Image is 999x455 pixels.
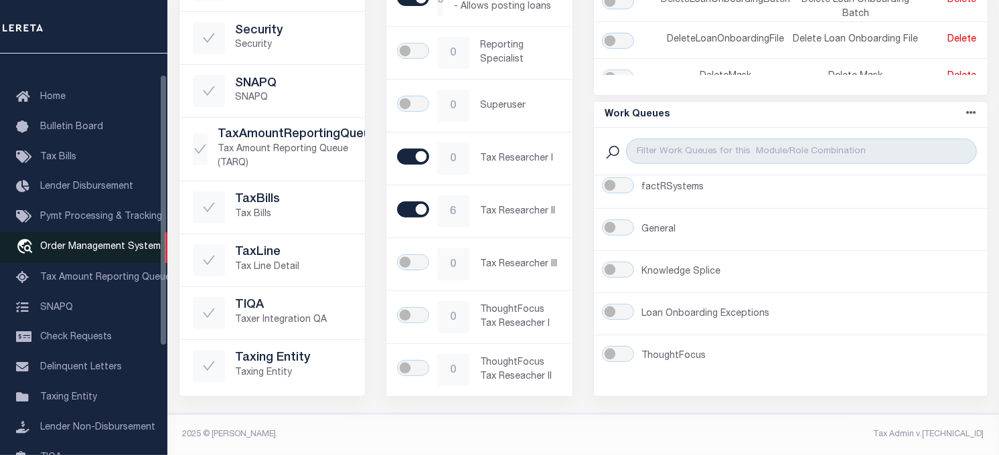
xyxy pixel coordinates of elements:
h5: TaxLine [236,246,352,260]
p: General [642,223,977,237]
p: Tax Researcher III [480,258,559,272]
a: Taxing EntityTaxing Entity [179,340,366,392]
p: Knowledge Splice [642,265,977,279]
a: 0Superuser [386,80,572,132]
span: Home [40,92,66,102]
div: 0 [437,354,469,386]
a: 0Tax Researcher III [386,238,572,290]
div: 0 [437,90,469,122]
h5: Work Queues [605,109,670,120]
p: DeleteMask [660,70,790,84]
span: Bulletin Board [40,122,103,132]
a: 0ThoughtFocus Tax Reseacher II [386,344,572,396]
p: Delete [921,33,976,48]
p: Taxer Integration QA [236,313,352,327]
h5: Security [236,24,352,39]
div: 0 [437,301,469,333]
p: Taxing Entity [236,366,352,380]
p: Tax Researcher II [480,205,559,219]
p: Loan Onboarding Exceptions [642,307,977,321]
span: Pymt Processing & Tracking [40,212,162,221]
h5: SNAPQ [236,77,352,92]
p: Tax Amount Reporting Queue (TARQ) [218,143,378,171]
p: Tax Researcher I [480,152,559,166]
p: Tax Line Detail [236,260,352,274]
span: SNAPQ [40,302,73,312]
div: Tax Admin v.[TECHNICAL_ID] [593,428,984,440]
p: Delete Mask [791,70,921,84]
div: 0 [437,248,469,280]
p: Security [236,38,352,52]
i: travel_explore [16,239,37,256]
a: TaxAmountReportingQueueTax Amount Reporting Queue (TARQ) [179,118,366,181]
div: 0 [437,37,469,69]
a: SecuritySecurity [179,12,366,64]
h5: Taxing Entity [236,351,352,366]
a: TIQATaxer Integration QA [179,287,366,339]
p: Tax Bills [236,207,352,221]
a: 0Reporting Specialist [386,27,572,79]
p: DeleteLoanOnboardingFile [660,33,790,47]
a: SNAPQSNAPQ [179,65,366,117]
div: 0 [437,143,469,175]
span: Check Requests [40,333,112,342]
h5: TaxAmountReportingQueue [218,128,378,143]
span: Tax Bills [40,153,76,162]
p: Reporting Specialist [480,39,559,67]
p: SNAPQ [236,91,352,105]
span: Order Management System [40,242,161,252]
p: ThoughtFocus [642,349,977,363]
span: Lender Disbursement [40,182,133,191]
a: TaxLineTax Line Detail [179,234,366,286]
p: ThoughtFocus Tax Reseacher I [480,303,559,331]
p: Superuser [480,99,559,113]
h5: TaxBills [236,193,352,207]
a: TaxBillsTax Bills [179,181,366,234]
p: Delete Loan Onboarding File [791,33,921,47]
div: 2025 © [PERSON_NAME]. [173,428,584,440]
a: 0Tax Researcher I [386,132,572,185]
span: Taxing Entity [40,393,97,402]
a: 6Tax Researcher II [386,185,572,238]
h5: TIQA [236,298,352,313]
a: 0ThoughtFocus Tax Reseacher I [386,291,572,343]
span: Delinquent Letters [40,363,122,372]
span: Lender Non-Disbursement [40,423,155,432]
input: Filter Work Queues for this Module/Role Combination [626,139,976,164]
span: Tax Amount Reporting Queue [40,273,171,282]
p: ThoughtFocus Tax Reseacher II [480,356,559,384]
p: Delete [921,70,976,84]
p: factRSystems [642,181,977,195]
div: 6 [437,195,469,227]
